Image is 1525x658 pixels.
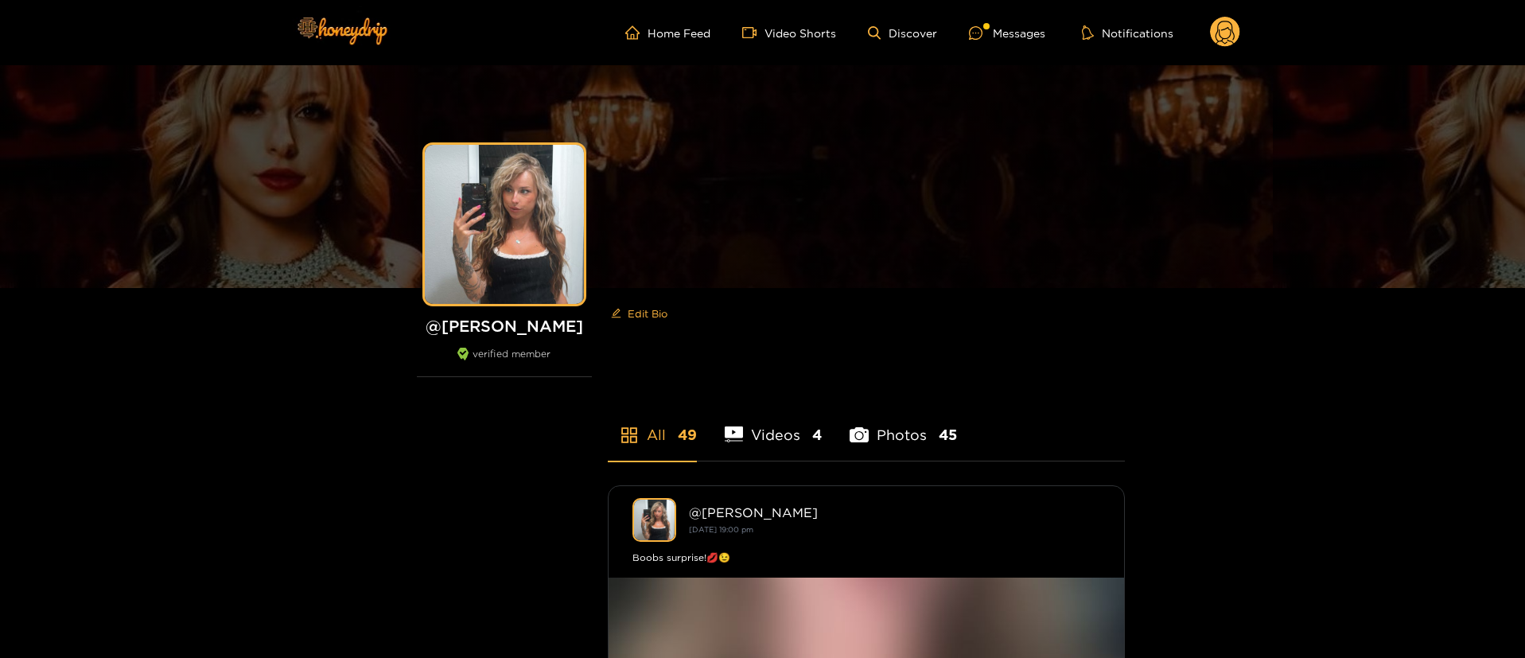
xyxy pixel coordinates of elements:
[969,24,1045,42] div: Messages
[812,425,822,445] span: 4
[625,25,710,40] a: Home Feed
[417,348,592,377] div: verified member
[1077,25,1178,41] button: Notifications
[939,425,957,445] span: 45
[611,308,621,320] span: edit
[417,316,592,336] h1: @ [PERSON_NAME]
[689,525,753,534] small: [DATE] 19:00 pm
[689,505,1100,520] div: @ [PERSON_NAME]
[742,25,764,40] span: video-camera
[625,25,648,40] span: home
[850,389,957,461] li: Photos
[632,550,1100,566] div: Boobs surprise!💋😉
[608,389,697,461] li: All
[628,306,667,321] span: Edit Bio
[868,26,937,40] a: Discover
[742,25,836,40] a: Video Shorts
[632,498,676,542] img: kendra
[678,425,697,445] span: 49
[620,426,639,445] span: appstore
[608,301,671,326] button: editEdit Bio
[725,389,823,461] li: Videos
